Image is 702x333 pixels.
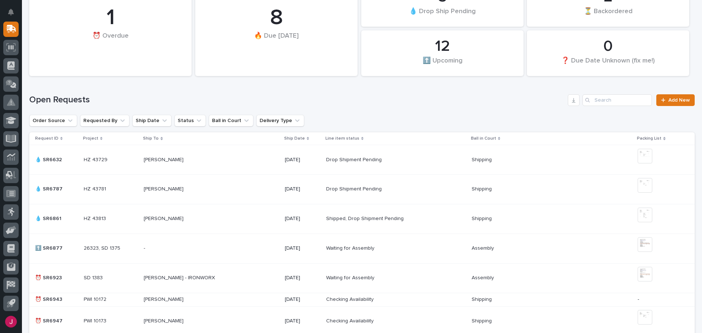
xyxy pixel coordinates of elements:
p: Checking Availability [326,295,375,303]
button: Ship Date [132,115,171,126]
p: ⏰ SR6943 [35,295,64,303]
p: Drop Shipment Pending [326,185,383,192]
p: [DATE] [285,318,320,324]
div: 1 [42,5,179,31]
p: 💧 SR6632 [35,155,63,163]
a: Add New [656,94,695,106]
tr: 💧 SR6861💧 SR6861 HZ 43813HZ 43813 [PERSON_NAME][PERSON_NAME] [DATE]Shipped, Drop Shipment Pending... [29,204,695,234]
p: Project [83,135,98,143]
p: Ship To [143,135,159,143]
p: [PERSON_NAME] [144,185,185,192]
p: Line item status [325,135,359,143]
button: Requested By [80,115,129,126]
p: [PERSON_NAME] [144,214,185,222]
p: Shipping [472,295,493,303]
p: ⏰ SR6947 [35,317,64,324]
p: Shipping [472,214,493,222]
tr: ⬆️ SR6877⬆️ SR6877 26323, SD 137526323, SD 1375 -- [DATE]Waiting for AssemblyWaiting for Assembly... [29,234,695,263]
p: 💧 SR6787 [35,185,64,192]
button: Ball in Court [209,115,253,126]
button: Delivery Type [256,115,304,126]
p: [DATE] [285,186,320,192]
p: [DATE] [285,216,320,222]
tr: ⏰ SR6943⏰ SR6943 PWI 10172PWI 10172 [PERSON_NAME][PERSON_NAME] [DATE]Checking AvailabilityCheckin... [29,293,695,306]
div: 🔥 Due [DATE] [208,32,345,55]
div: ⏳ Backordered [539,7,677,22]
p: Shipping [472,317,493,324]
div: 8 [208,5,345,31]
tr: 💧 SR6632💧 SR6632 HZ 43729HZ 43729 [PERSON_NAME][PERSON_NAME] [DATE]Drop Shipment PendingDrop Ship... [29,145,695,174]
p: Assembly [472,273,495,281]
p: [PERSON_NAME] - IRONWORX [144,273,216,281]
p: Waiting for Assembly [326,244,376,251]
div: ❓ Due Date Unknown (fix me!) [539,56,677,72]
p: Drop Shipment Pending [326,155,383,163]
p: [DATE] [285,245,320,251]
p: SD 1383 [84,273,104,281]
button: Notifications [3,4,19,20]
p: HZ 43729 [84,155,109,163]
p: [PERSON_NAME] [144,155,185,163]
tr: ⏰ SR6923⏰ SR6923 SD 1383SD 1383 [PERSON_NAME] - IRONWORX[PERSON_NAME] - IRONWORX [DATE]Waiting fo... [29,263,695,293]
h1: Open Requests [29,95,565,105]
span: Add New [668,98,690,103]
p: [DATE] [285,275,320,281]
div: Notifications [9,9,19,20]
p: HZ 43813 [84,214,107,222]
p: - [638,296,683,303]
p: [DATE] [285,157,320,163]
button: Status [174,115,206,126]
p: Ship Date [284,135,305,143]
div: ⏰ Overdue [42,32,179,55]
p: Waiting for Assembly [326,273,376,281]
p: Shipped, Drop Shipment Pending [326,214,405,222]
p: Ball in Court [471,135,496,143]
button: users-avatar [3,314,19,329]
div: ⬆️ Upcoming [374,56,511,72]
p: Packing List [637,135,661,143]
p: Checking Availability [326,317,375,324]
p: HZ 43781 [84,185,107,192]
p: Shipping [472,155,493,163]
button: Order Source [29,115,77,126]
tr: 💧 SR6787💧 SR6787 HZ 43781HZ 43781 [PERSON_NAME][PERSON_NAME] [DATE]Drop Shipment PendingDrop Ship... [29,174,695,204]
p: - [144,244,147,251]
p: [PERSON_NAME] [144,295,185,303]
p: ⬆️ SR6877 [35,244,64,251]
p: Shipping [472,185,493,192]
p: [PERSON_NAME] [144,317,185,324]
p: [DATE] [285,296,320,303]
div: 💧 Drop Ship Pending [374,7,511,22]
input: Search [582,94,652,106]
p: 💧 SR6861 [35,214,63,222]
p: 26323, SD 1375 [84,244,122,251]
p: ⏰ SR6923 [35,273,63,281]
p: Assembly [472,244,495,251]
p: Request ID [35,135,58,143]
p: PWI 10173 [84,317,108,324]
p: PWI 10172 [84,295,108,303]
div: 0 [539,37,677,56]
div: 12 [374,37,511,56]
